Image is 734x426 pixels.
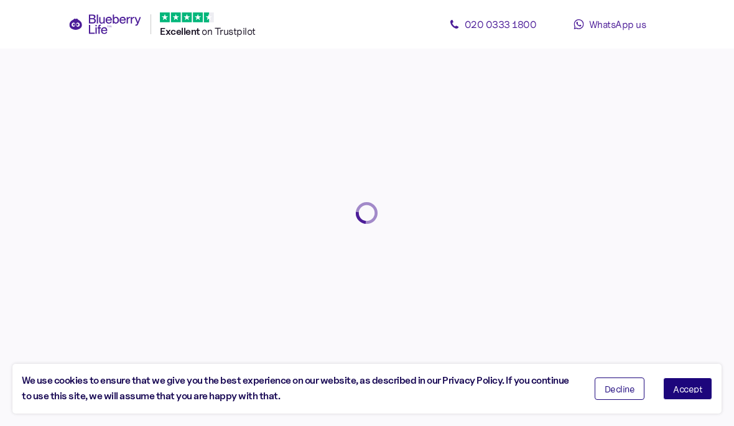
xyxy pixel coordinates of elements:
[605,384,635,393] span: Decline
[160,25,202,37] span: Excellent ️
[673,384,702,393] span: Accept
[202,25,256,37] span: on Trustpilot
[595,377,645,400] button: Decline cookies
[663,377,712,400] button: Accept cookies
[22,373,576,404] div: We use cookies to ensure that we give you the best experience on our website, as described in our...
[554,12,666,37] a: WhatsApp us
[465,18,537,30] span: 020 0333 1800
[437,12,549,37] a: 020 0333 1800
[589,18,646,30] span: WhatsApp us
